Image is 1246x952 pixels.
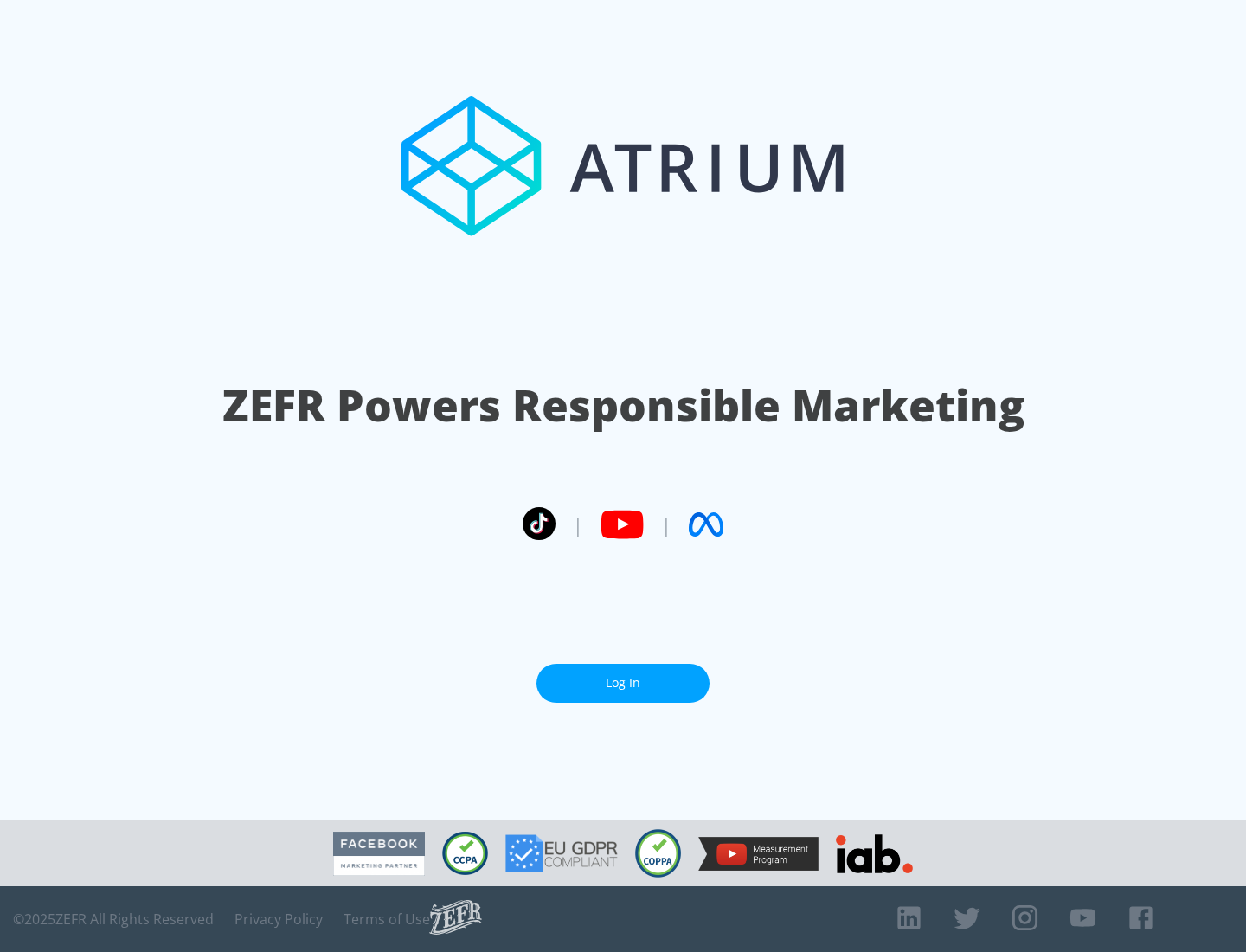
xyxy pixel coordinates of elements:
img: GDPR Compliant [505,834,618,872]
span: | [661,511,671,537]
img: CCPA Compliant [442,832,488,875]
span: | [573,511,583,537]
img: COPPA Compliant [635,829,681,878]
h1: ZEFR Powers Responsible Marketing [222,376,1024,435]
a: Privacy Policy [234,910,323,928]
img: Facebook Marketing Partner [333,832,425,876]
a: Log In [536,664,710,703]
img: YouTube Measurement Program [698,837,819,871]
span: © 2025 ZEFR All Rights Reserved [13,910,214,928]
a: Terms of Use [344,910,430,928]
img: IAB [836,834,913,873]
